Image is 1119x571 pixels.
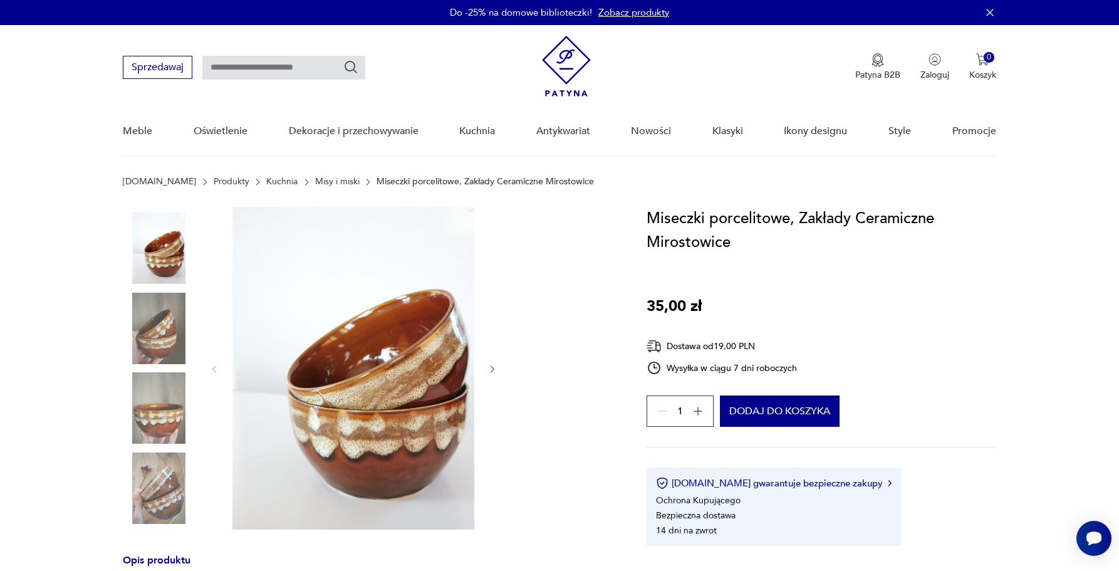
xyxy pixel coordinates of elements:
[647,295,702,318] p: 35,00 zł
[656,525,717,537] li: 14 dni na zwrot
[647,207,996,254] h1: Miseczki porcelitowe, Zakłady Ceramiczne Mirostowice
[888,107,911,155] a: Style
[920,69,949,81] p: Zaloguj
[343,60,358,75] button: Szukaj
[855,53,900,81] a: Ikona medaluPatyna B2B
[542,36,591,97] img: Patyna - sklep z meblami i dekoracjami vintage
[969,53,996,81] button: 0Koszyk
[123,372,194,444] img: Zdjęcie produktu Miseczki porcelitowe, Zakłady Ceramiczne Mirostowice
[872,53,884,67] img: Ikona medalu
[920,53,949,81] button: Zaloguj
[976,53,989,66] img: Ikona koszyka
[123,293,194,364] img: Zdjęcie produktu Miseczki porcelitowe, Zakłady Ceramiczne Mirostowice
[123,453,194,524] img: Zdjęcie produktu Miseczki porcelitowe, Zakłady Ceramiczne Mirostowice
[677,407,683,416] span: 1
[656,477,891,490] button: [DOMAIN_NAME] gwarantuje bezpieczne zakupy
[266,177,298,187] a: Kuchnia
[647,360,797,375] div: Wysyłka w ciągu 7 dni roboczych
[720,396,840,427] button: Dodaj do koszyka
[888,480,892,486] img: Ikona strzałki w prawo
[984,52,994,63] div: 0
[631,107,671,155] a: Nowości
[598,6,669,19] a: Zobacz produkty
[969,69,996,81] p: Koszyk
[123,64,192,73] a: Sprzedawaj
[450,6,592,19] p: Do -25% na domowe biblioteczki!
[656,495,741,506] li: Ochrona Kupującego
[656,510,736,521] li: Bezpieczna dostawa
[647,338,662,354] img: Ikona dostawy
[123,107,152,155] a: Meble
[315,177,360,187] a: Misy i miski
[647,338,797,354] div: Dostawa od 19,00 PLN
[194,107,247,155] a: Oświetlenie
[377,177,594,187] p: Miseczki porcelitowe, Zakłady Ceramiczne Mirostowice
[1076,521,1111,556] iframe: Smartsupp widget button
[123,177,196,187] a: [DOMAIN_NAME]
[952,107,996,155] a: Promocje
[536,107,590,155] a: Antykwariat
[289,107,419,155] a: Dekoracje i przechowywanie
[855,53,900,81] button: Patyna B2B
[929,53,941,66] img: Ikonka użytkownika
[855,69,900,81] p: Patyna B2B
[459,107,495,155] a: Kuchnia
[784,107,847,155] a: Ikony designu
[123,56,192,79] button: Sprzedawaj
[232,207,474,530] img: Zdjęcie produktu Miseczki porcelitowe, Zakłady Ceramiczne Mirostowice
[214,177,249,187] a: Produkty
[123,212,194,284] img: Zdjęcie produktu Miseczki porcelitowe, Zakłady Ceramiczne Mirostowice
[656,477,669,490] img: Ikona certyfikatu
[712,107,743,155] a: Klasyki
